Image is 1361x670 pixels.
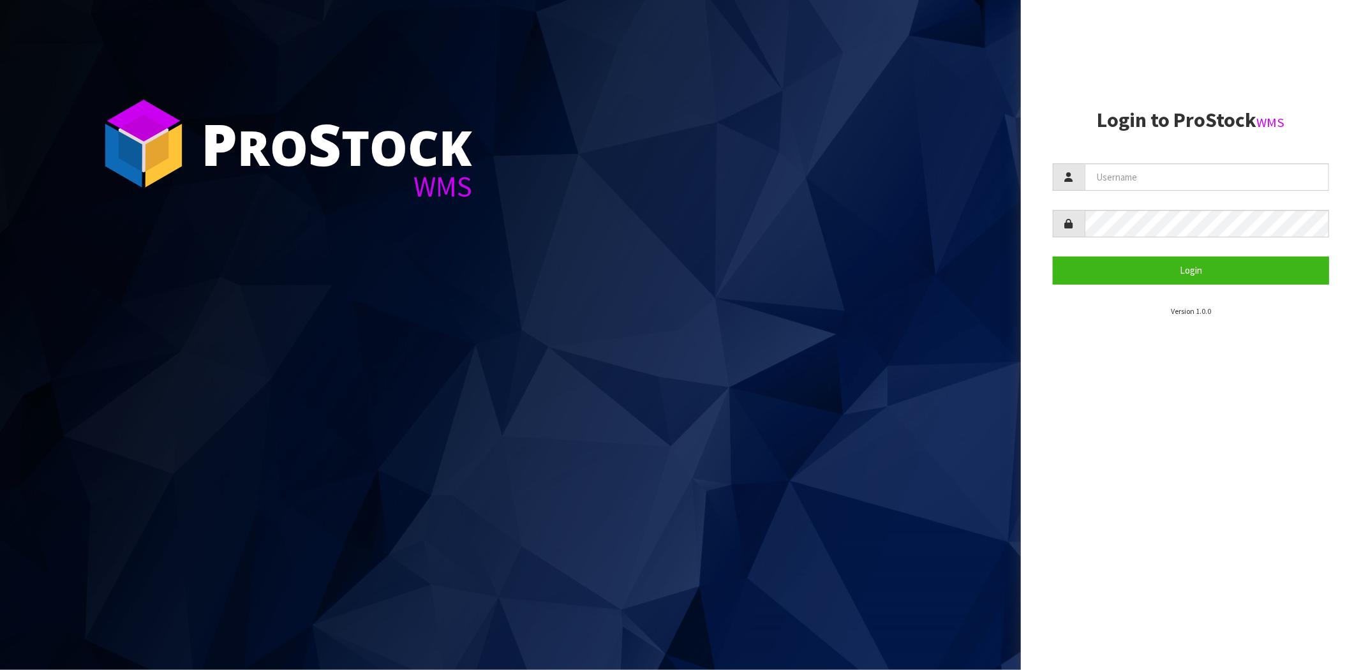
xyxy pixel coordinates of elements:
small: WMS [1256,114,1284,131]
span: P [201,105,237,182]
small: Version 1.0.0 [1171,306,1211,316]
h2: Login to ProStock [1053,109,1329,131]
div: WMS [201,172,472,201]
img: ProStock Cube [96,96,191,191]
button: Login [1053,257,1329,284]
div: ro tock [201,115,472,172]
input: Username [1085,163,1329,191]
span: S [308,105,341,182]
